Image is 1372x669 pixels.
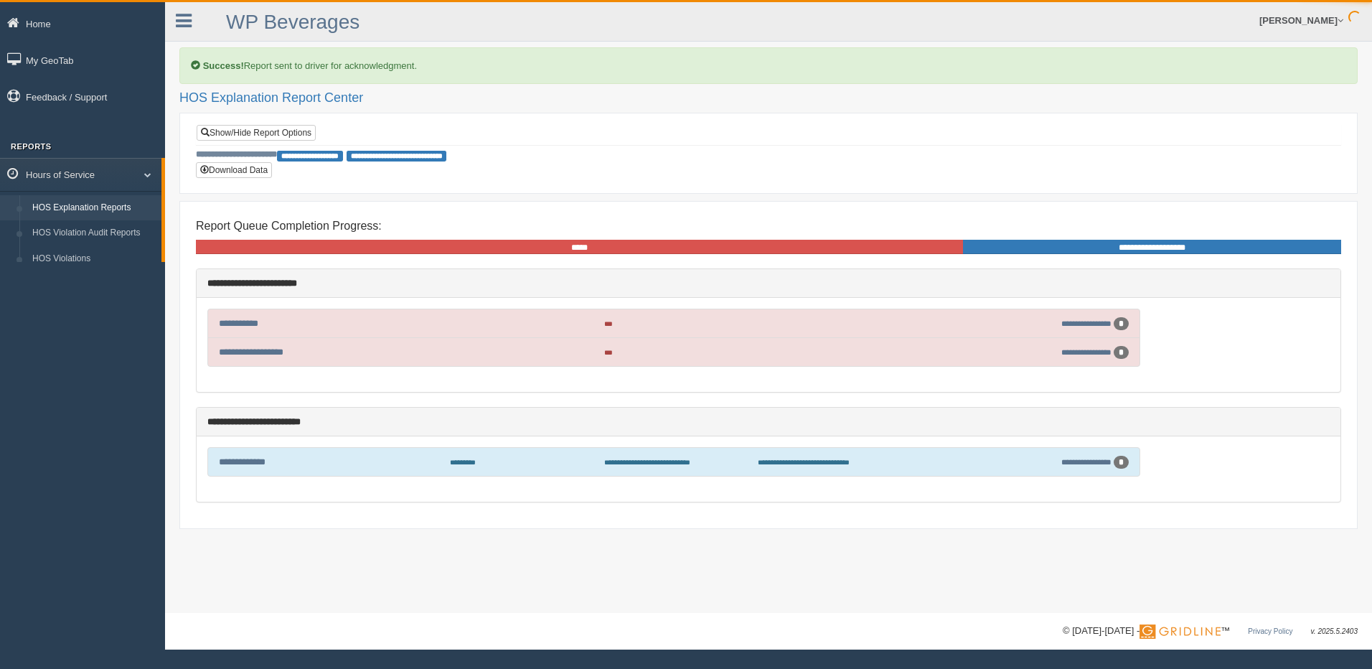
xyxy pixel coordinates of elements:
a: HOS Violation Audit Reports [26,220,161,246]
a: HOS Explanation Reports [26,195,161,221]
div: © [DATE]-[DATE] - ™ [1063,624,1358,639]
a: HOS Violations [26,246,161,272]
a: WP Beverages [226,11,360,33]
a: Show/Hide Report Options [197,125,316,141]
h4: Report Queue Completion Progress: [196,220,1341,233]
a: Privacy Policy [1248,627,1292,635]
b: Success! [203,60,244,71]
button: Download Data [196,162,272,178]
img: Gridline [1140,624,1221,639]
div: Report sent to driver for acknowledgment. [179,47,1358,84]
span: v. 2025.5.2403 [1311,627,1358,635]
h2: HOS Explanation Report Center [179,91,1358,106]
